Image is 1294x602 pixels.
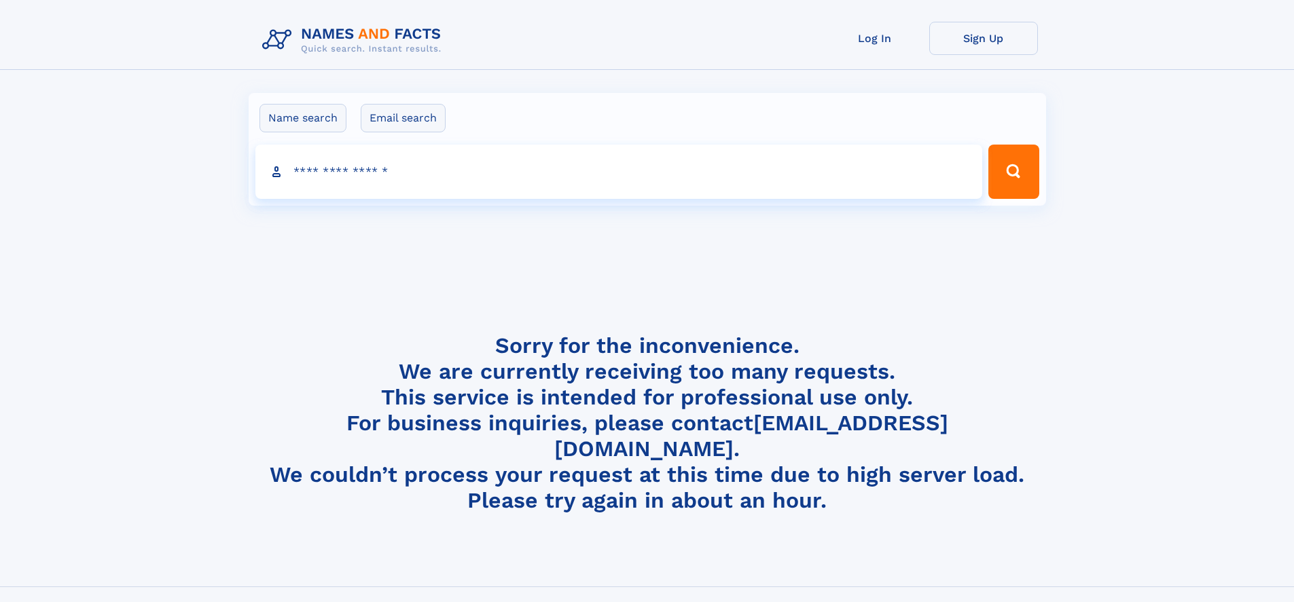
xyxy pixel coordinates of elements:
[255,145,983,199] input: search input
[259,104,346,132] label: Name search
[361,104,446,132] label: Email search
[988,145,1039,199] button: Search Button
[929,22,1038,55] a: Sign Up
[821,22,929,55] a: Log In
[257,333,1038,514] h4: Sorry for the inconvenience. We are currently receiving too many requests. This service is intend...
[554,410,948,462] a: [EMAIL_ADDRESS][DOMAIN_NAME]
[257,22,452,58] img: Logo Names and Facts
